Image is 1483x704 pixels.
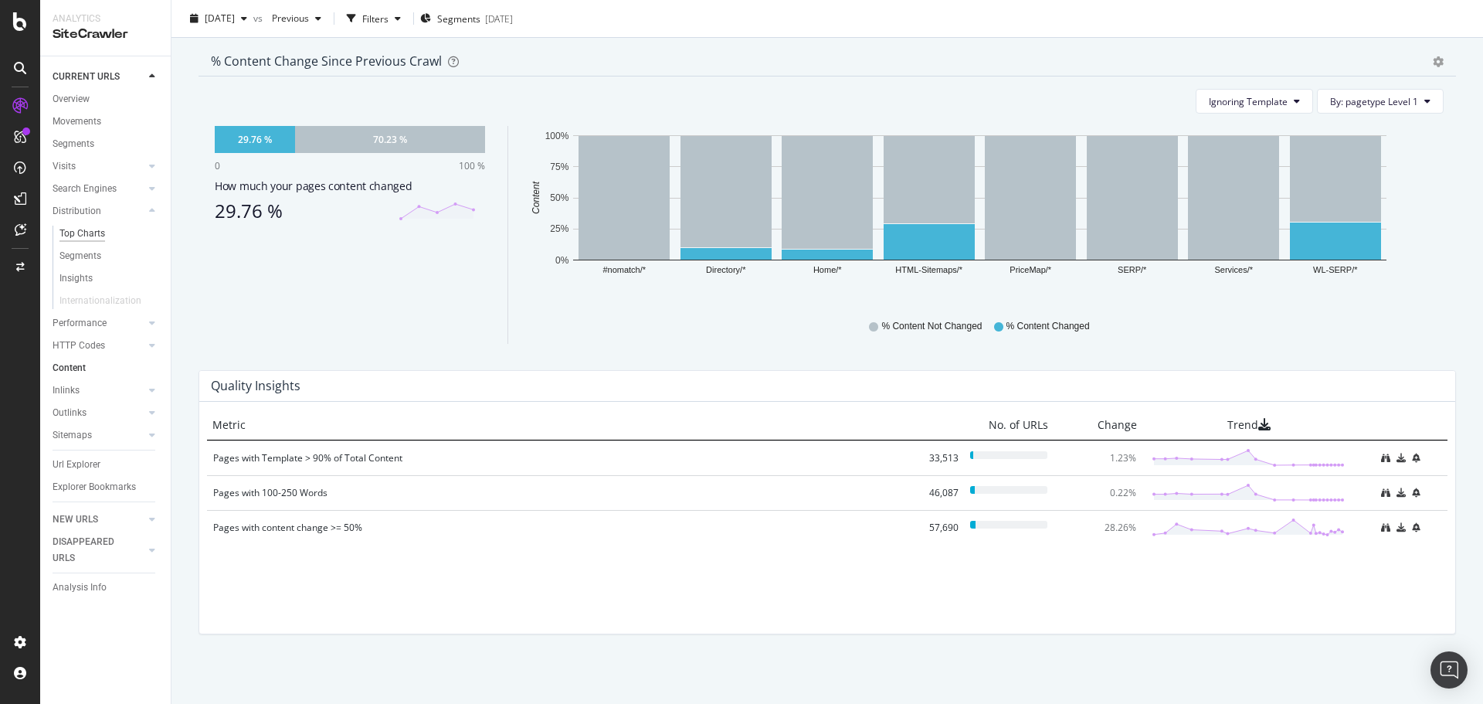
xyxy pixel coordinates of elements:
[59,270,160,287] a: Insights
[53,158,144,175] a: Visits
[1105,521,1136,534] div: 28.26%
[53,512,98,528] div: NEW URLS
[1330,95,1418,108] span: By: pagetype Level 1
[53,203,144,219] a: Distribution
[215,159,220,172] div: 0
[59,226,160,242] a: Top Charts
[1412,488,1420,498] div: bell-plus
[485,12,513,25] div: [DATE]
[550,224,568,235] text: 25%
[555,255,569,266] text: 0%
[920,451,959,466] div: 33,513
[213,485,908,501] div: Pages with 100-250 Words
[437,12,480,25] span: Segments
[53,338,144,354] a: HTTP Codes
[53,136,94,152] div: Segments
[59,248,101,264] div: Segments
[53,479,160,495] a: Explorer Bookmarks
[53,405,144,421] a: Outlinks
[53,479,136,495] div: Explorer Bookmarks
[211,376,300,396] h4: Quality Insights
[1381,454,1390,463] div: binoculars
[1118,266,1147,275] text: SERP/*
[53,114,101,130] div: Movements
[1412,454,1420,463] div: bell-plus
[1209,95,1288,108] span: Ignoring Template
[1313,266,1358,275] text: WL-SERP/*
[550,192,568,203] text: 50%
[215,200,392,222] div: 29.76 %
[53,383,80,399] div: Inlinks
[53,91,90,107] div: Overview
[53,534,131,566] div: DISAPPEARED URLS
[53,427,92,444] div: Sitemaps
[1396,454,1406,463] div: download
[53,181,144,197] a: Search Engines
[1381,523,1390,532] div: binoculars
[205,12,235,25] span: 2025 Sep. 12th
[1214,266,1253,275] text: Services/*
[1006,320,1090,333] span: % Content Changed
[341,6,407,31] button: Filters
[59,226,105,242] div: Top Charts
[53,158,76,175] div: Visits
[211,53,442,69] div: % Content Change since Previous Crawl
[1412,523,1420,532] div: bell-plus
[53,181,117,197] div: Search Engines
[459,159,485,172] div: 100 %
[1433,56,1444,67] div: gear
[545,131,569,141] text: 100%
[706,266,746,275] text: Directory/*
[53,580,160,596] a: Analysis Info
[59,270,93,287] div: Insights
[53,12,158,26] div: Analytics
[1430,651,1468,689] div: Open Intercom Messenger
[53,405,87,421] div: Outlinks
[895,266,963,275] text: HTML-Sitemaps/*
[53,203,101,219] div: Distribution
[53,26,158,43] div: SiteCrawler
[1110,486,1136,499] div: 0.22%
[53,457,160,473] a: Url Explorer
[53,91,160,107] a: Overview
[266,6,327,31] button: Previous
[212,417,909,433] div: Metric
[813,266,842,275] text: Home/*
[184,6,253,31] button: [DATE]
[53,457,100,473] div: Url Explorer
[550,162,568,172] text: 75%
[373,133,407,146] div: 70.23 %
[53,427,144,444] a: Sitemaps
[53,69,144,85] a: CURRENT URLS
[881,320,982,333] span: % Content Not Changed
[53,69,120,85] div: CURRENT URLS
[1396,523,1406,532] div: download
[238,133,272,146] div: 29.76 %
[531,182,541,215] text: Content
[53,338,105,354] div: HTTP Codes
[253,12,266,25] span: vs
[53,534,144,566] a: DISAPPEARED URLS
[213,520,908,536] div: Pages with content change >= 50%
[59,293,141,309] div: Internationalization
[266,12,309,25] span: Previous
[1010,266,1052,275] text: PriceMap/*
[53,383,144,399] a: Inlinks
[1149,417,1349,433] div: Trend
[1060,417,1137,433] div: Change
[53,136,160,152] a: Segments
[53,114,160,130] a: Movements
[53,360,160,376] a: Content
[53,580,107,596] div: Analysis Info
[1396,488,1406,498] div: download
[527,126,1430,305] svg: A chart.
[215,179,485,194] div: How much your pages content changed
[920,485,959,501] div: 46,087
[1110,451,1136,464] div: 1.23%
[59,293,157,309] a: Internationalization
[1196,89,1313,114] button: Ignoring Template
[1381,488,1390,498] div: binoculars
[213,451,908,466] div: Pages with Template > 90% of Total Content
[602,266,646,275] text: #nomatch/*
